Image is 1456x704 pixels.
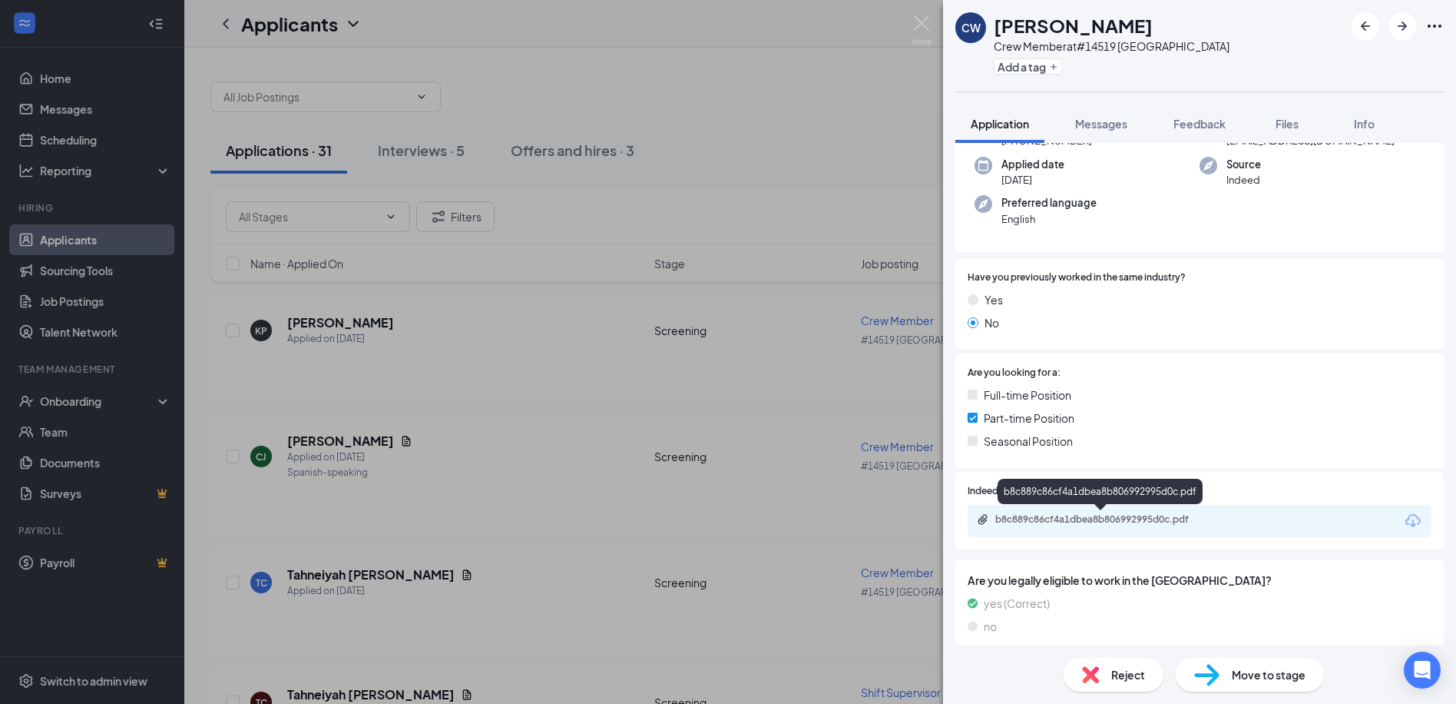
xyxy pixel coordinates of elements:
[984,410,1074,427] span: Part-time Position
[977,513,1226,528] a: Paperclipb8c889c86cf4a1dbea8b806992995d0c.pdf
[1356,17,1375,35] svg: ArrowLeftNew
[984,433,1073,450] span: Seasonal Position
[1001,157,1064,172] span: Applied date
[1111,666,1145,683] span: Reject
[968,484,1035,499] span: Indeed Resume
[1001,211,1097,227] span: English
[1393,17,1411,35] svg: ArrowRight
[968,572,1431,589] span: Are you legally eligible to work in the [GEOGRAPHIC_DATA]?
[998,479,1203,504] div: b8c889c86cf4a1dbea8b806992995d0c.pdf
[961,20,981,35] div: CW
[984,618,997,635] span: no
[1404,512,1422,530] svg: Download
[1075,117,1127,131] span: Messages
[1276,117,1299,131] span: Files
[971,117,1029,131] span: Application
[984,291,1003,308] span: Yes
[1226,172,1261,188] span: Indeed
[968,271,1186,285] span: Have you previously worked in the same industry?
[995,513,1210,526] div: b8c889c86cf4a1dbea8b806992995d0c.pdf
[977,513,989,526] svg: Paperclip
[1354,117,1375,131] span: Info
[1232,666,1305,683] span: Move to stage
[1001,195,1097,211] span: Preferred language
[1226,157,1261,172] span: Source
[994,58,1062,75] button: PlusAdd a tag
[994,12,1153,38] h1: [PERSON_NAME]
[1001,172,1064,188] span: [DATE]
[984,387,1071,403] span: Full-time Position
[968,366,1061,380] span: Are you looking for a:
[1388,12,1416,40] button: ArrowRight
[1404,652,1441,689] div: Open Intercom Messenger
[994,38,1229,54] div: Crew Member at #14519 [GEOGRAPHIC_DATA]
[984,314,999,331] span: No
[1049,62,1058,71] svg: Plus
[1352,12,1379,40] button: ArrowLeftNew
[984,595,1050,612] span: yes (Correct)
[1425,17,1444,35] svg: Ellipses
[1173,117,1226,131] span: Feedback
